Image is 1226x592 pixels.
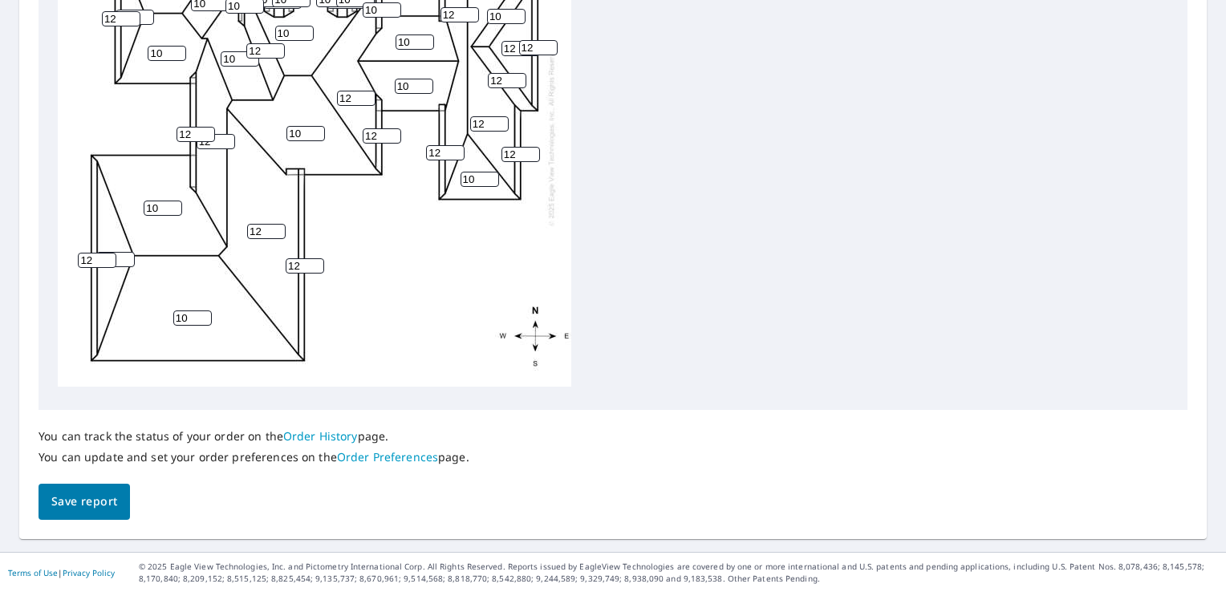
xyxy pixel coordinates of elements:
[51,492,117,512] span: Save report
[39,429,469,444] p: You can track the status of your order on the page.
[283,428,358,444] a: Order History
[337,449,438,464] a: Order Preferences
[139,561,1218,585] p: © 2025 Eagle View Technologies, Inc. and Pictometry International Corp. All Rights Reserved. Repo...
[39,484,130,520] button: Save report
[39,450,469,464] p: You can update and set your order preferences on the page.
[63,567,115,578] a: Privacy Policy
[8,567,58,578] a: Terms of Use
[8,568,115,578] p: |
